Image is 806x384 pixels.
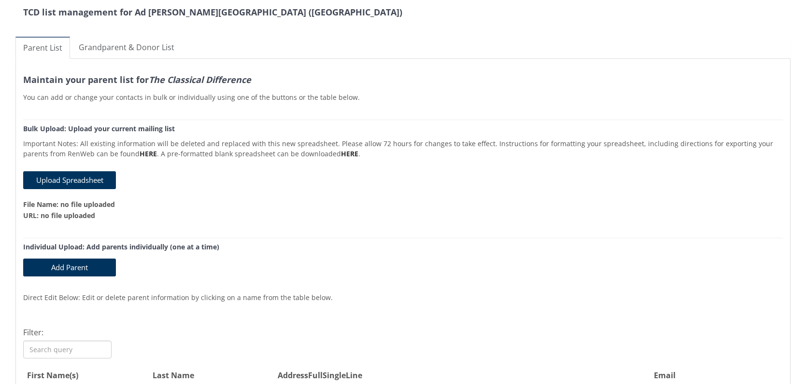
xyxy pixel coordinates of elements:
[23,242,219,251] strong: Individual Upload: Add parents individually (one at a time)
[23,133,783,159] p: Important Notes: All existing information will be deleted and replaced with this new spreadsheet....
[341,149,358,158] a: HERE
[23,341,112,358] input: Search query
[23,200,115,209] strong: File Name: no file uploaded
[23,327,43,338] label: Filter:
[23,171,116,189] button: Upload Spreadsheet
[23,74,251,85] strong: Maintain your parent list for
[23,287,783,302] p: Direct Edit Below: Edit or delete parent information by clicking on a name from the table below.
[153,370,194,381] span: Last Name
[23,124,175,133] strong: Bulk Upload: Upload your current mailing list
[71,37,182,58] a: Grandparent & Donor List
[278,370,362,381] span: AddressFullSingleLine
[23,211,95,220] strong: URL: no file uploaded
[654,370,676,381] span: Email
[23,259,116,276] button: Add Parent
[149,74,251,85] em: The Classical Difference
[27,370,78,381] span: First Name(s)
[23,84,783,102] p: You can add or change your contacts in bulk or individually using one of the buttons or the table...
[15,37,70,59] a: Parent List
[140,149,157,158] a: HERE
[23,8,806,17] h3: TCD list management for Ad [PERSON_NAME][GEOGRAPHIC_DATA] ([GEOGRAPHIC_DATA])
